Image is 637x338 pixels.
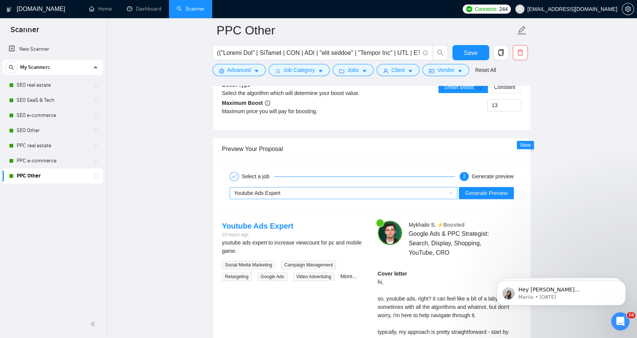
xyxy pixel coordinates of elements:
[452,45,489,60] button: Save
[269,64,330,76] button: barsJob Categorycaret-down
[3,60,103,184] li: My Scanners
[494,84,515,90] span: Constant
[17,153,89,168] a: PPC e-commerce
[408,229,499,257] span: Google Ads & PPC Strategist: Search, Display, Shopping, YouTube, CRO
[622,6,634,12] a: setting
[17,138,89,153] a: PPC real estate
[437,66,454,74] span: Vendor
[433,49,448,56] span: search
[475,5,498,13] span: Connects:
[463,174,466,179] span: 2
[517,6,523,12] span: user
[464,48,477,58] span: Save
[423,50,428,55] span: info-circle
[93,173,99,179] span: holder
[466,6,472,12] img: upwork-logo.png
[477,84,482,90] span: info-circle
[5,61,17,73] button: search
[177,6,205,12] a: searchScanner
[444,84,482,90] span: Smart Boost
[17,108,89,123] a: SEO e-commerce
[340,273,357,279] a: More...
[222,100,270,106] b: Maximum Boost
[222,231,294,238] div: 10 hours ago
[485,265,637,318] iframe: Intercom notifications message
[408,68,413,74] span: caret-down
[627,312,635,318] span: 10
[217,21,515,40] input: Scanner name...
[475,66,496,74] a: Reset All
[275,68,280,74] span: bars
[232,174,236,179] span: check
[391,66,405,74] span: Client
[20,60,50,75] span: My Scanners
[93,143,99,149] span: holder
[5,24,45,40] span: Scanner
[494,49,508,56] span: copy
[3,42,103,57] li: New Scanner
[433,45,448,60] button: search
[93,158,99,164] span: holder
[17,78,89,93] a: SEO real estate
[513,49,527,56] span: delete
[611,312,629,330] iframe: Intercom live chat
[281,261,336,269] span: Campaign Management
[499,5,507,13] span: 244
[222,138,521,160] div: Preview Your Proposal
[222,261,275,269] span: Social Media Marketing
[6,65,17,70] span: search
[227,66,251,74] span: Advanced
[93,112,99,118] span: holder
[318,68,323,74] span: caret-down
[520,142,531,148] span: New
[378,221,402,245] img: c1J0b20xq_WUghEqO4suMbKaEdImWO_urvD1eOw0NgdFI9-iYG9fJhcVYhS_sqYaLA
[93,97,99,103] span: holder
[513,45,528,60] button: delete
[9,42,97,57] a: New Scanner
[408,222,436,228] span: Mykhailo S .
[222,107,372,115] div: Maximum price you will pay for boosting.
[437,222,465,228] span: ⚡️Boosted
[622,6,634,12] span: setting
[423,64,469,76] button: idcardVendorcaret-down
[362,68,367,74] span: caret-down
[254,68,259,74] span: caret-down
[622,3,634,15] button: setting
[465,189,507,197] span: Generate Preview
[219,68,224,74] span: setting
[293,273,335,281] span: Video Advertising
[217,48,419,58] input: Search Freelance Jobs...
[377,64,420,76] button: userClientcaret-down
[234,190,280,196] span: Youtube Ads Expert
[493,45,509,60] button: copy
[339,68,344,74] span: folder
[222,238,366,255] div: youtube ads expert to increase viewcount for pc and mobile game.
[222,222,294,230] a: Youtube Ads Expert
[90,320,98,328] span: double-left
[459,187,513,199] button: Generate Preview
[347,66,359,74] span: Jobs
[17,168,89,184] a: PPC Other
[127,6,161,12] a: dashboardDashboard
[93,128,99,134] span: holder
[265,100,270,106] span: info-circle
[17,93,89,108] a: SEO SaaS & Tech
[517,25,527,35] span: edit
[383,68,388,74] span: user
[333,64,374,76] button: folderJobscaret-down
[457,68,463,74] span: caret-down
[222,273,252,281] span: Retargeting
[222,82,250,88] b: Boost Type
[378,271,407,277] strong: Cover letter
[93,82,99,88] span: holder
[6,3,12,16] img: logo
[242,172,274,181] div: Select a job
[472,172,514,181] div: Generate preview
[17,123,89,138] a: SEO Other
[213,64,266,76] button: settingAdvancedcaret-down
[222,89,372,97] div: Select the algorithm which will determine your boost value.
[89,6,112,12] a: homeHome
